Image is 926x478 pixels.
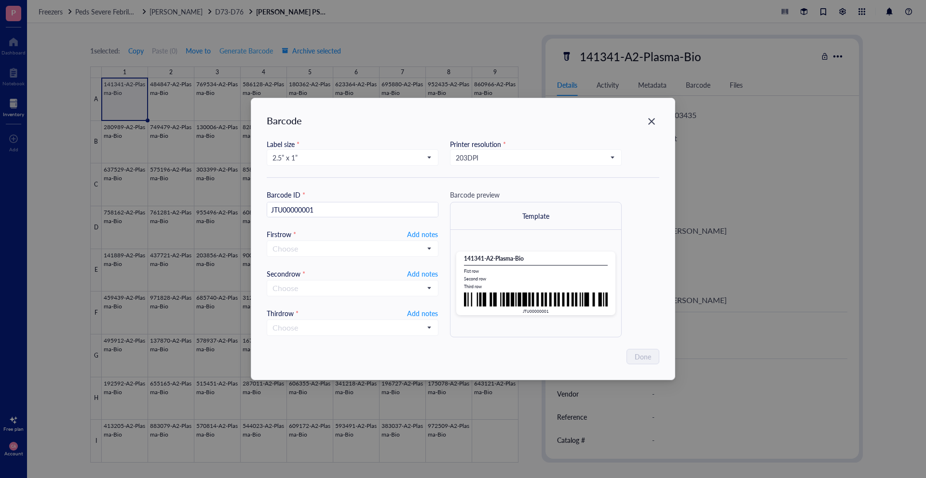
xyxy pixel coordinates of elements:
[464,275,608,281] div: Second row
[644,116,659,127] span: Close
[267,308,299,319] div: Third row
[522,211,549,221] div: Template
[464,267,608,273] div: Fist row
[644,114,659,129] button: Close
[407,268,438,279] button: Add notes
[464,292,608,306] img: +AF0BEkr0vaQXAAAAAElFTkSuQmCC
[464,283,608,289] div: Third row
[626,349,659,364] button: Done
[267,189,438,200] div: Barcode ID
[450,189,622,200] div: Barcode preview
[450,139,622,149] div: Printer resolution
[464,254,608,263] div: 141341-A2-Plasma-Bio
[272,153,431,162] span: 2.5” x 1”
[464,307,608,315] div: JTU00000001
[267,114,659,127] div: Barcode
[407,267,438,280] span: Add notes
[407,229,438,239] button: Add notes
[407,307,438,319] span: Add notes
[267,268,305,279] div: Second row
[456,153,614,162] span: 203 DPI
[407,308,438,319] button: Add notes
[267,229,296,239] div: First row
[407,228,438,240] span: Add notes
[267,139,438,149] div: Label size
